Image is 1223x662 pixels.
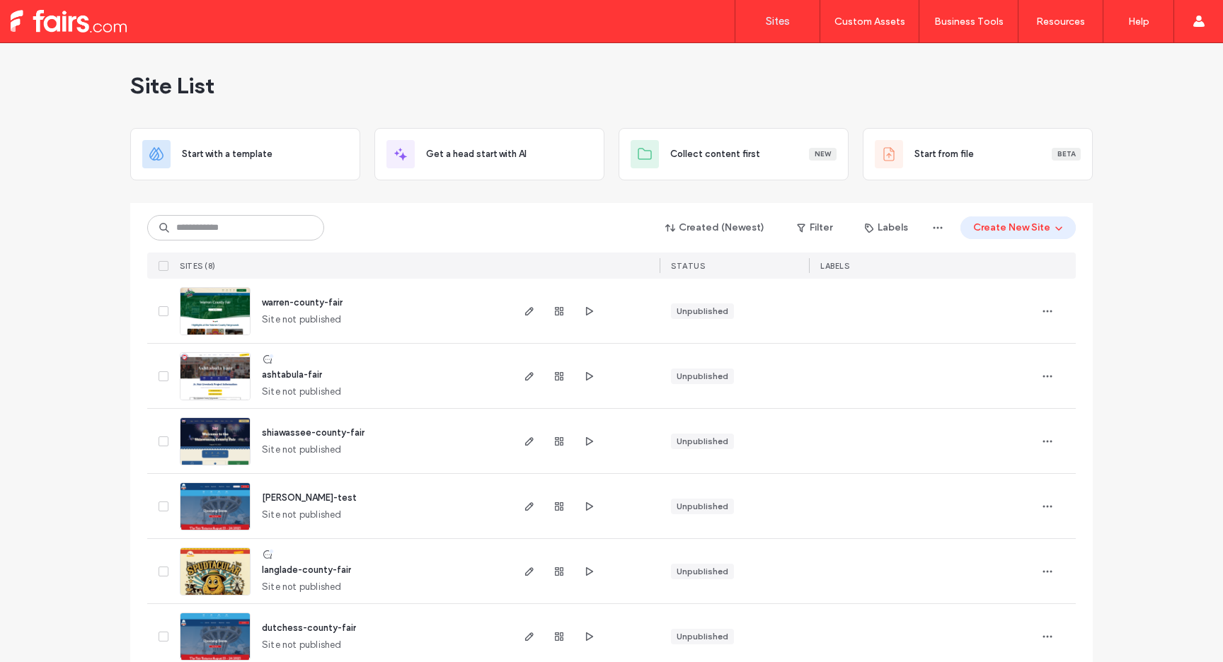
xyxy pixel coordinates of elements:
a: langlade-county-fair [262,564,351,575]
span: Get a head start with AI [426,147,527,161]
label: Resources [1036,16,1085,28]
span: Site not published [262,638,342,652]
span: STATUS [671,261,705,271]
span: Collect content first [670,147,760,161]
a: shiawassee-county-fair [262,427,364,438]
label: Help [1128,16,1149,28]
span: Site not published [262,580,342,594]
div: Start with a template [130,128,360,180]
span: Site not published [262,385,342,399]
div: Collect content firstNew [619,128,849,180]
label: Business Tools [934,16,1004,28]
div: Unpublished [677,500,728,513]
span: Start from file [914,147,974,161]
div: Unpublished [677,305,728,318]
a: dutchess-county-fair [262,622,356,633]
label: Sites [766,15,790,28]
span: Start with a template [182,147,272,161]
button: Created (Newest) [653,216,777,239]
button: Filter [783,216,846,239]
button: Labels [852,216,921,239]
div: New [809,148,837,161]
button: Create New Site [960,216,1076,239]
a: ashtabula-fair [262,369,322,380]
div: Unpublished [677,630,728,643]
label: Custom Assets [834,16,905,28]
span: SITES (8) [180,261,216,271]
a: [PERSON_NAME]-test [262,492,357,503]
span: Site not published [262,508,342,522]
a: warren-county-fair [262,297,343,308]
div: Unpublished [677,565,728,578]
div: Unpublished [677,435,728,448]
span: Site List [130,71,214,100]
span: LABELS [820,261,849,271]
div: Unpublished [677,370,728,383]
span: Site not published [262,313,342,327]
div: Get a head start with AI [374,128,604,180]
div: Beta [1052,148,1081,161]
div: Start from fileBeta [863,128,1093,180]
span: Site not published [262,443,342,457]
